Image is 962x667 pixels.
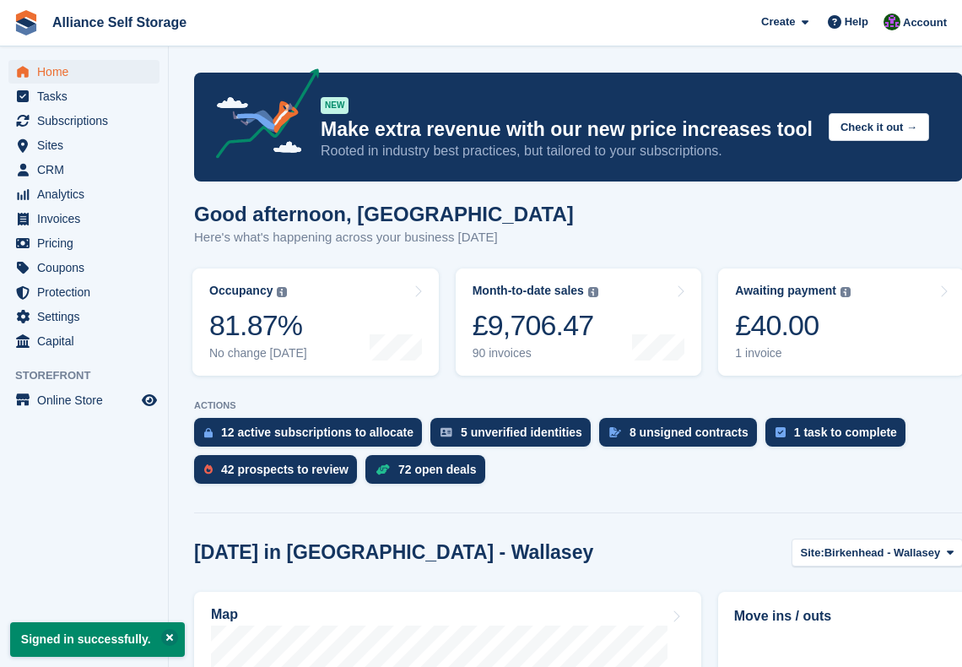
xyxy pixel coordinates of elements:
[37,109,138,133] span: Subscriptions
[8,60,159,84] a: menu
[473,284,584,298] div: Month-to-date sales
[8,109,159,133] a: menu
[204,464,213,474] img: prospect-51fa495bee0391a8d652442698ab0144808aea92771e9ea1ae160a38d050c398.svg
[10,622,185,657] p: Signed in successfully.
[430,418,599,455] a: 5 unverified identities
[221,463,349,476] div: 42 prospects to review
[765,418,914,455] a: 1 task to complete
[194,228,574,247] p: Here's what's happening across your business [DATE]
[209,346,307,361] div: No change [DATE]
[194,455,365,492] a: 42 prospects to review
[321,97,349,114] div: NEW
[8,207,159,230] a: menu
[321,117,815,142] p: Make extra revenue with our new price increases tool
[8,133,159,157] a: menu
[211,607,238,622] h2: Map
[37,231,138,255] span: Pricing
[8,305,159,328] a: menu
[37,388,138,412] span: Online Store
[461,426,582,439] div: 5 unverified identities
[37,84,138,108] span: Tasks
[903,14,947,31] span: Account
[37,158,138,182] span: CRM
[609,427,621,437] img: contract_signature_icon-13c848040528278c33f63329250d36e43548de30e8caae1d1a13099fd9432cc5.svg
[8,329,159,353] a: menu
[37,256,138,279] span: Coupons
[599,418,765,455] a: 8 unsigned contracts
[365,455,494,492] a: 72 open deals
[204,427,213,438] img: active_subscription_to_allocate_icon-d502201f5373d7db506a760aba3b589e785aa758c864c3986d89f69b8ff3...
[884,14,900,30] img: Romilly Norton
[761,14,795,30] span: Create
[194,203,574,225] h1: Good afternoon, [GEOGRAPHIC_DATA]
[37,60,138,84] span: Home
[456,268,702,376] a: Month-to-date sales £9,706.47 90 invoices
[824,545,941,561] span: Birkenhead - Wallasey
[630,426,749,439] div: 8 unsigned contracts
[209,308,307,343] div: 81.87%
[14,10,39,35] img: stora-icon-8386f47178a22dfd0bd8f6a31ec36ba5ce8667c1dd55bd0f319d3a0aa187defe.svg
[37,207,138,230] span: Invoices
[8,158,159,182] a: menu
[8,388,159,412] a: menu
[321,142,815,160] p: Rooted in industry best practices, but tailored to your subscriptions.
[8,231,159,255] a: menu
[37,329,138,353] span: Capital
[845,14,868,30] span: Help
[735,308,851,343] div: £40.00
[735,284,836,298] div: Awaiting payment
[794,426,897,439] div: 1 task to complete
[8,280,159,304] a: menu
[46,8,193,36] a: Alliance Self Storage
[735,346,851,361] div: 1 invoice
[473,346,598,361] div: 90 invoices
[376,464,390,475] img: deal-1b604bf984904fb50ccaf53a9ad4b4a5d6e5aea283cecdc64d6e3604feb123c2.svg
[37,133,138,157] span: Sites
[473,308,598,343] div: £9,706.47
[209,284,273,298] div: Occupancy
[202,68,320,165] img: price-adjustments-announcement-icon-8257ccfd72463d97f412b2fc003d46551f7dbcb40ab6d574587a9cd5c0d94...
[194,418,430,455] a: 12 active subscriptions to allocate
[15,367,168,384] span: Storefront
[801,545,824,561] span: Site:
[440,427,452,437] img: verify_identity-adf6edd0f0f0b5bbfe63781bf79b02c33cf7c696d77639b501bdc392416b5a36.svg
[8,84,159,108] a: menu
[139,390,159,410] a: Preview store
[829,113,929,141] button: Check it out →
[37,305,138,328] span: Settings
[192,268,439,376] a: Occupancy 81.87% No change [DATE]
[194,541,593,564] h2: [DATE] in [GEOGRAPHIC_DATA] - Wallasey
[277,287,287,297] img: icon-info-grey-7440780725fd019a000dd9b08b2336e03edf1995a4989e88bcd33f0948082b44.svg
[840,287,851,297] img: icon-info-grey-7440780725fd019a000dd9b08b2336e03edf1995a4989e88bcd33f0948082b44.svg
[37,182,138,206] span: Analytics
[8,182,159,206] a: menu
[8,256,159,279] a: menu
[221,426,413,439] div: 12 active subscriptions to allocate
[776,427,786,437] img: task-75834270c22a3079a89374b754ae025e5fb1db73e45f91037f5363f120a921f8.svg
[398,463,477,476] div: 72 open deals
[37,280,138,304] span: Protection
[588,287,598,297] img: icon-info-grey-7440780725fd019a000dd9b08b2336e03edf1995a4989e88bcd33f0948082b44.svg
